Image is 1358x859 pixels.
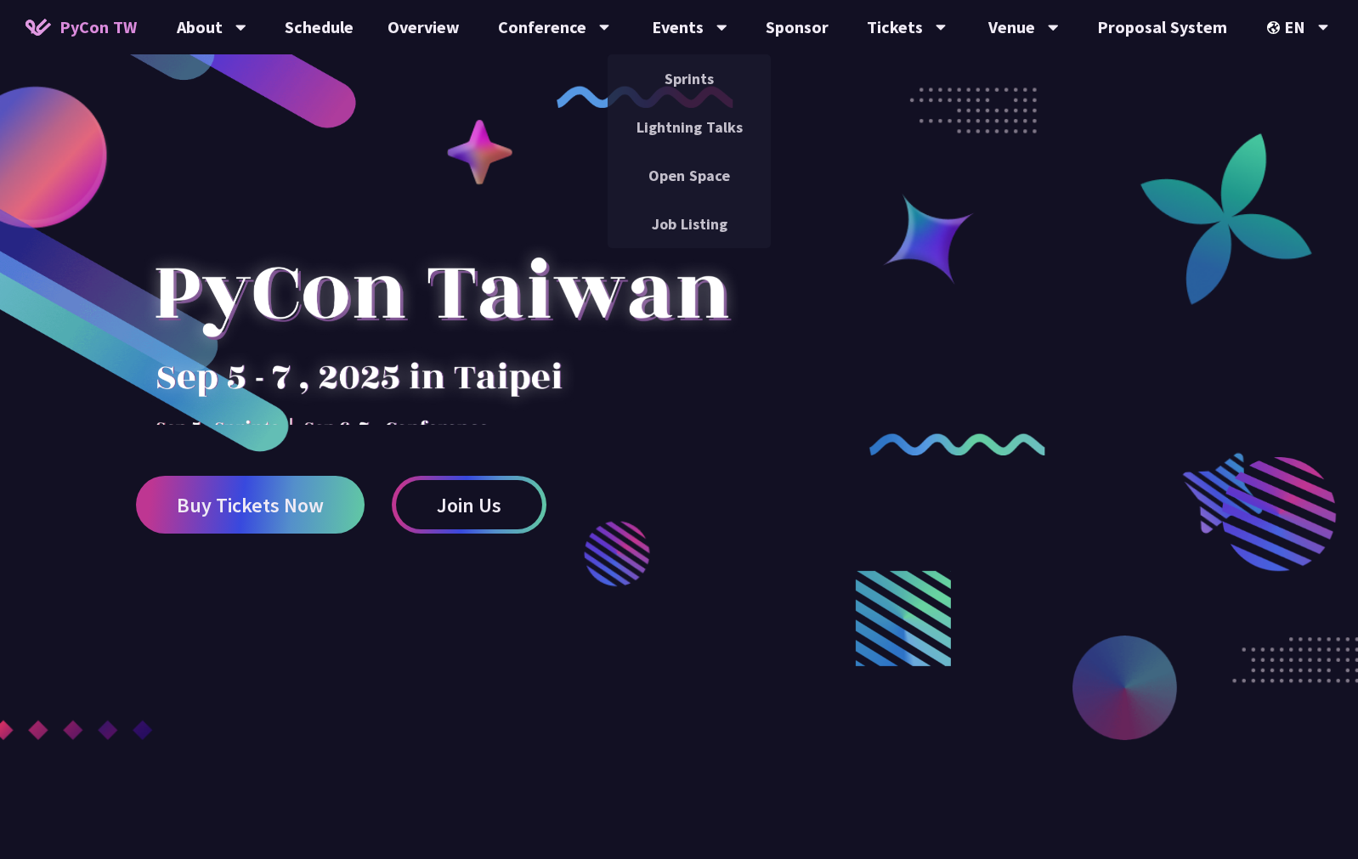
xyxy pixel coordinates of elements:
a: Join Us [392,476,546,534]
a: Lightning Talks [608,107,771,147]
img: curly-2.e802c9f.png [869,433,1046,455]
span: Join Us [437,494,501,516]
a: Open Space [608,155,771,195]
a: PyCon TW [8,6,154,48]
img: curly-1.ebdbada.png [557,86,733,108]
a: Buy Tickets Now [136,476,365,534]
a: Job Listing [608,204,771,244]
img: Home icon of PyCon TW 2025 [25,19,51,36]
img: Locale Icon [1267,21,1284,34]
span: PyCon TW [59,14,137,40]
span: Buy Tickets Now [177,494,324,516]
a: Sprints [608,59,771,99]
